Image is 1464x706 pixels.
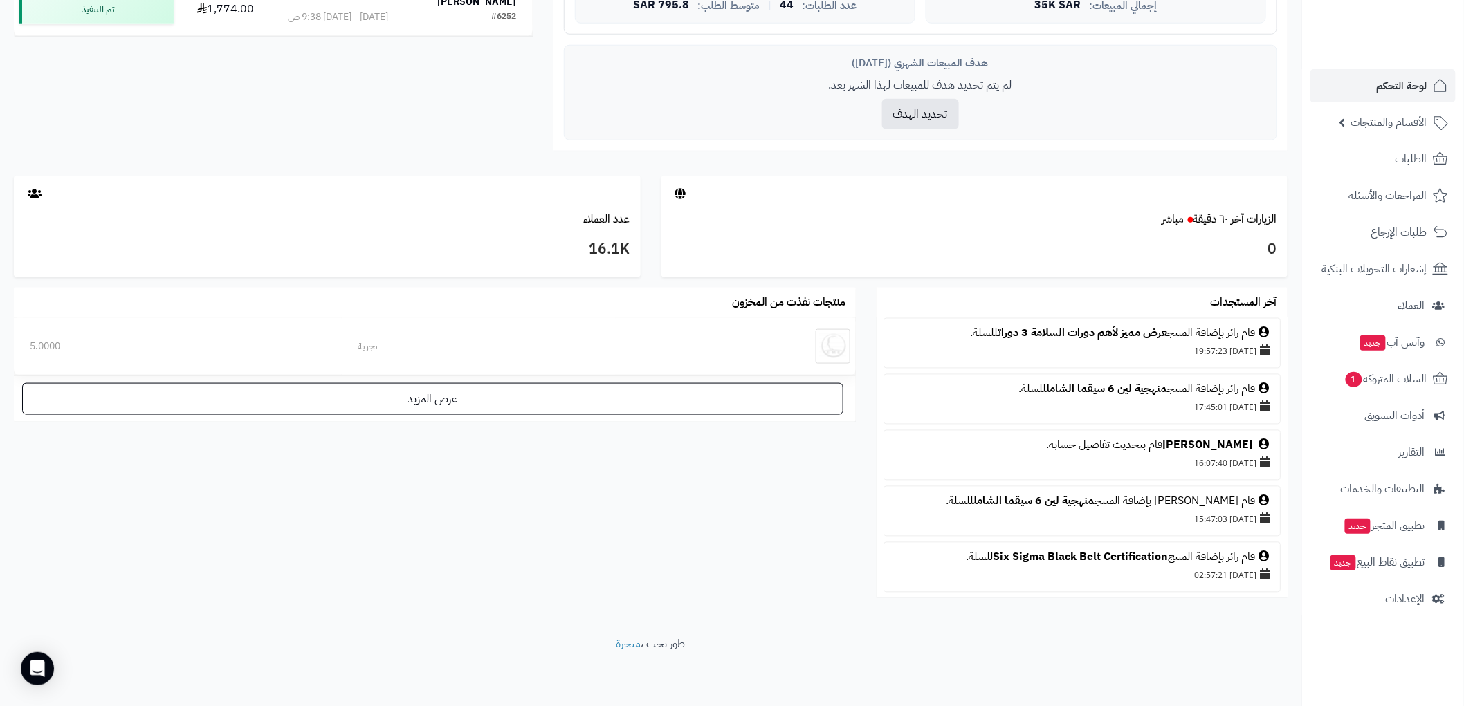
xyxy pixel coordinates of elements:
h3: 16.1K [24,238,630,261]
a: متجرة [616,636,641,653]
img: تجربة [816,329,850,364]
span: الطلبات [1396,149,1427,169]
span: السلات المتروكة [1344,369,1427,389]
a: طلبات الإرجاع [1310,216,1456,249]
span: التطبيقات والخدمات [1341,479,1425,499]
span: جديد [1360,335,1386,351]
div: [DATE] 16:07:40 [891,454,1273,473]
span: تطبيق نقاط البيع [1329,552,1425,572]
div: قام زائر بإضافة المنتج للسلة. [891,550,1273,566]
span: العملاء [1398,296,1425,315]
a: أدوات التسويق [1310,399,1456,432]
a: Six Sigma Black Belt Certification [993,549,1168,566]
span: جديد [1345,519,1371,534]
a: تطبيق المتجرجديد [1310,509,1456,542]
div: قام [PERSON_NAME] بإضافة المنتج للسلة. [891,494,1273,510]
span: تطبيق المتجر [1344,516,1425,535]
div: تجربة [358,340,599,353]
h3: منتجات نفذت من المخزون [732,297,845,309]
div: [DATE] - [DATE] 9:38 ص [288,10,388,24]
div: قام بتحديث تفاصيل حسابه. [891,438,1273,454]
span: وآتس آب [1359,333,1425,352]
div: هدف المبيعات الشهري ([DATE]) [575,56,1266,71]
span: المراجعات والأسئلة [1349,186,1427,205]
a: المراجعات والأسئلة [1310,179,1456,212]
span: التقارير [1399,443,1425,462]
a: التقارير [1310,436,1456,469]
span: 1 [1346,372,1362,387]
a: العملاء [1310,289,1456,322]
div: 5.0000 [30,340,326,353]
a: منهجية لين 6 سيقما الشامل [1046,381,1167,398]
p: لم يتم تحديد هدف للمبيعات لهذا الشهر بعد. [575,77,1266,93]
a: وآتس آبجديد [1310,326,1456,359]
a: منهجية لين 6 سيقما الشامل [973,493,1095,510]
a: الإعدادات [1310,582,1456,615]
small: مباشر [1162,211,1184,227]
span: أدوات التسويق [1365,406,1425,425]
a: عرض مميز لأهم دورات السلامة 3 دورات [998,325,1167,342]
span: الأقسام والمنتجات [1351,113,1427,132]
div: #6252 [492,10,517,24]
a: التطبيقات والخدمات [1310,472,1456,505]
h3: آخر المستجدات [1211,297,1277,309]
button: تحديد الهدف [882,99,959,129]
a: الطلبات [1310,142,1456,176]
div: [DATE] 02:57:21 [891,566,1273,585]
div: [DATE] 15:47:03 [891,510,1273,529]
div: Open Intercom Messenger [21,652,54,685]
a: عرض المزيد [22,383,843,415]
a: عدد العملاء [584,211,630,227]
div: قام زائر بإضافة المنتج للسلة. [891,326,1273,342]
a: السلات المتروكة1 [1310,362,1456,396]
div: [DATE] 19:57:23 [891,342,1273,361]
a: إشعارات التحويلات البنكية [1310,252,1456,286]
a: تطبيق نقاط البيعجديد [1310,546,1456,579]
span: طلبات الإرجاع [1371,223,1427,242]
a: [PERSON_NAME] [1162,437,1252,454]
span: الإعدادات [1386,589,1425,609]
div: قام زائر بإضافة المنتج للسلة. [891,382,1273,398]
h3: 0 [672,238,1278,261]
a: الزيارات آخر ٦٠ دقيقةمباشر [1162,211,1277,227]
span: لوحة التحكم [1377,76,1427,95]
img: logo-2.png [1370,37,1451,66]
a: لوحة التحكم [1310,69,1456,102]
div: [DATE] 17:45:01 [891,398,1273,417]
span: إشعارات التحويلات البنكية [1322,259,1427,279]
span: جديد [1330,555,1356,570]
